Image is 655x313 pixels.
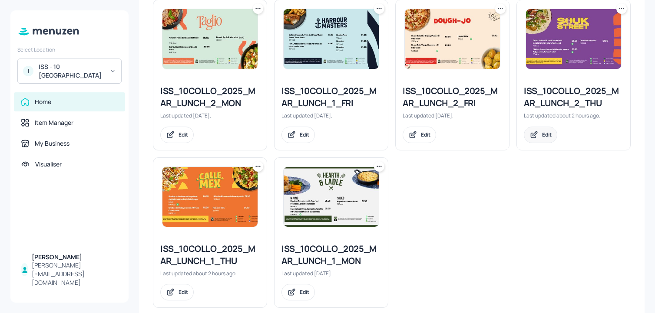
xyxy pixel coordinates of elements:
div: Edit [300,131,309,138]
div: ISS_10COLLO_2025_MAR_LUNCH_1_THU [160,243,260,267]
div: ISS_10COLLO_2025_MAR_LUNCH_2_MON [160,85,260,109]
div: Edit [300,288,309,296]
div: Edit [179,288,188,296]
div: ISS_10COLLO_2025_MAR_LUNCH_1_FRI [281,85,381,109]
div: Item Manager [35,118,73,127]
div: Last updated [DATE]. [403,112,502,119]
div: [PERSON_NAME][EMAIL_ADDRESS][DOMAIN_NAME] [32,261,118,287]
div: I [23,66,33,76]
img: 2025-09-05-1757062408307l1yhqj5cy9.jpeg [284,9,379,69]
div: Edit [179,131,188,138]
div: Edit [421,131,430,138]
div: Select Location [17,46,122,53]
div: ISS_10COLLO_2025_MAR_LUNCH_1_MON [281,243,381,267]
div: Home [35,98,51,106]
div: ISS_10COLLO_2025_MAR_LUNCH_2_THU [524,85,623,109]
img: 2025-09-11-1757579118757sqsfpa9hqxq.jpeg [162,167,258,227]
div: Last updated [DATE]. [281,270,381,277]
div: Visualiser [35,160,62,169]
div: ISS_10COLLO_2025_MAR_LUNCH_2_FRI [403,85,502,109]
div: Last updated about 2 hours ago. [160,270,260,277]
img: 2025-08-18-1755513345778ldgaqlck7bg.jpeg [284,167,379,227]
div: My Business [35,139,69,148]
div: ISS - 10 [GEOGRAPHIC_DATA] [39,62,104,80]
div: [PERSON_NAME] [32,253,118,261]
div: Last updated [DATE]. [160,112,260,119]
img: 2025-09-05-1757062739897auhimjx78b.jpeg [405,9,500,69]
img: 2025-09-11-17575793430168js3txsb4hc.jpeg [526,9,621,69]
img: 2025-09-01-1756722603142kdlqx1rw5cf.jpeg [162,9,258,69]
div: Last updated about 2 hours ago. [524,112,623,119]
div: Edit [542,131,552,138]
div: Last updated [DATE]. [281,112,381,119]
